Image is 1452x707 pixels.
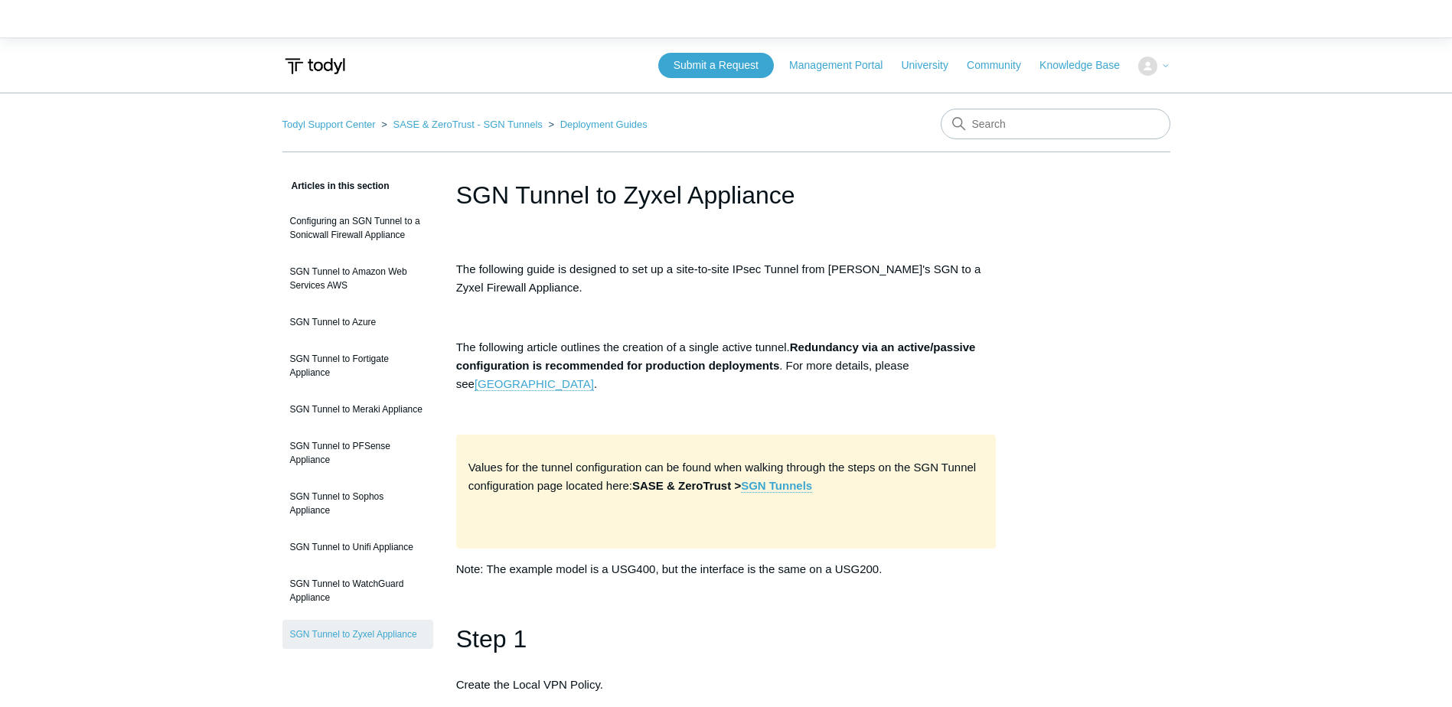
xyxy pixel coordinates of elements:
[282,569,433,612] a: SGN Tunnel to WatchGuard Appliance
[456,262,981,294] span: The following guide is designed to set up a site-to-site IPsec Tunnel from [PERSON_NAME]'s SGN to...
[378,119,545,130] li: SASE & ZeroTrust - SGN Tunnels
[282,52,348,80] img: Todyl Support Center Help Center home page
[456,560,997,578] p: Note: The example model is a USG400, but the interface is the same on a USG200.
[282,533,433,562] a: SGN Tunnel to Unifi Appliance
[475,377,594,391] a: [GEOGRAPHIC_DATA]
[393,119,542,130] a: SASE & ZeroTrust - SGN Tunnels
[282,207,433,249] a: Configuring an SGN Tunnel to a Sonicwall Firewall Appliance
[282,181,390,191] span: Articles in this section
[545,119,647,130] li: Deployment Guides
[456,177,997,213] h1: SGN Tunnel to Zyxel Appliance
[282,344,433,387] a: SGN Tunnel to Fortigate Appliance
[456,338,997,393] p: The following article outlines the creation of a single active tunnel. . For more details, please...
[282,308,433,337] a: SGN Tunnel to Azure
[1039,57,1135,73] a: Knowledge Base
[741,479,812,493] a: SGN Tunnels
[282,620,433,649] a: SGN Tunnel to Zyxel Appliance
[468,458,984,495] p: Values for the tunnel configuration can be found when walking through the steps on the SGN Tunnel...
[282,432,433,474] a: SGN Tunnel to PFSense Appliance
[282,395,433,424] a: SGN Tunnel to Meraki Appliance
[282,257,433,300] a: SGN Tunnel to Amazon Web Services AWS
[560,119,648,130] a: Deployment Guides
[282,119,379,130] li: Todyl Support Center
[658,53,774,78] a: Submit a Request
[789,57,898,73] a: Management Portal
[941,109,1170,139] input: Search
[632,479,812,493] strong: SASE & ZeroTrust >
[967,57,1036,73] a: Community
[282,482,433,525] a: SGN Tunnel to Sophos Appliance
[456,620,997,659] h1: Step 1
[282,119,376,130] a: Todyl Support Center
[901,57,963,73] a: University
